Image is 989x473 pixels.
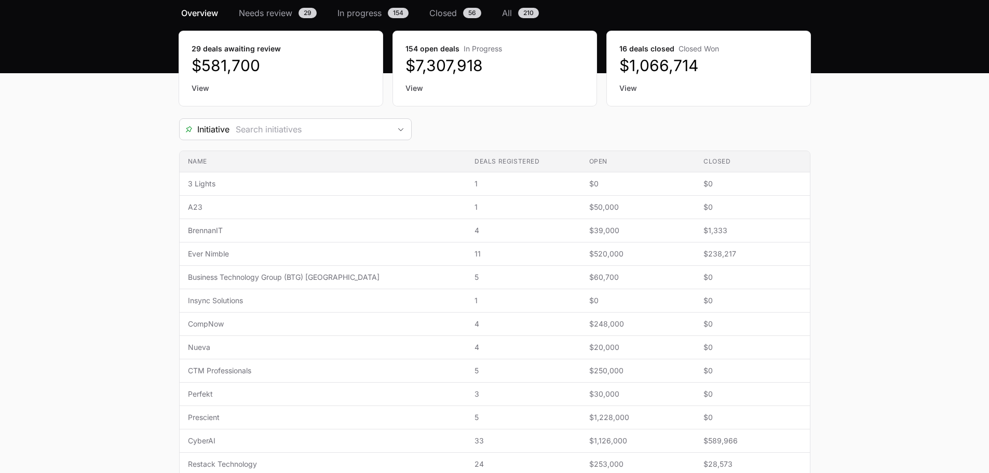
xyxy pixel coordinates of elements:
[695,151,810,172] th: Closed
[475,389,572,399] span: 3
[475,459,572,469] span: 24
[589,249,687,259] span: $520,000
[475,202,572,212] span: 1
[405,83,584,93] a: View
[475,436,572,446] span: 33
[229,119,390,140] input: Search initiatives
[466,151,580,172] th: Deals registered
[589,436,687,446] span: $1,126,000
[581,151,695,172] th: Open
[390,119,411,140] div: Open
[337,7,382,19] span: In progress
[237,7,319,19] a: Needs review29
[429,7,457,19] span: Closed
[188,436,458,446] span: CyberAI
[335,7,411,19] a: In progress154
[475,225,572,236] span: 4
[475,412,572,423] span: 5
[427,7,483,19] a: Closed56
[589,225,687,236] span: $39,000
[188,179,458,189] span: 3 Lights
[703,225,802,236] span: $1,333
[589,459,687,469] span: $253,000
[703,202,802,212] span: $0
[405,56,584,75] dd: $7,307,918
[703,295,802,306] span: $0
[188,319,458,329] span: CompNow
[500,7,541,19] a: All210
[619,56,798,75] dd: $1,066,714
[475,249,572,259] span: 11
[239,7,292,19] span: Needs review
[589,366,687,376] span: $250,000
[180,123,229,136] span: Initiative
[188,342,458,353] span: Nueva
[188,295,458,306] span: Insync Solutions
[475,179,572,189] span: 1
[475,272,572,282] span: 5
[188,225,458,236] span: BrennanIT
[188,459,458,469] span: Restack Technology
[703,436,802,446] span: $589,966
[589,342,687,353] span: $20,000
[703,272,802,282] span: $0
[180,151,467,172] th: Name
[192,56,370,75] dd: $581,700
[475,366,572,376] span: 5
[518,8,539,18] span: 210
[703,319,802,329] span: $0
[188,412,458,423] span: Prescient
[703,366,802,376] span: $0
[589,202,687,212] span: $50,000
[179,7,810,19] nav: Deals navigation
[475,342,572,353] span: 4
[502,7,512,19] span: All
[188,389,458,399] span: Perfekt
[181,7,218,19] span: Overview
[703,412,802,423] span: $0
[703,389,802,399] span: $0
[188,366,458,376] span: CTM Professionals
[589,295,687,306] span: $0
[589,179,687,189] span: $0
[703,459,802,469] span: $28,573
[679,44,719,53] span: Closed Won
[703,179,802,189] span: $0
[464,44,502,53] span: In Progress
[589,412,687,423] span: $1,228,000
[703,342,802,353] span: $0
[192,83,370,93] a: View
[589,389,687,399] span: $30,000
[589,319,687,329] span: $248,000
[188,272,458,282] span: Business Technology Group (BTG) [GEOGRAPHIC_DATA]
[188,202,458,212] span: A23
[179,7,220,19] a: Overview
[192,44,370,54] dt: 29 deals awaiting review
[619,44,798,54] dt: 16 deals closed
[388,8,409,18] span: 154
[475,295,572,306] span: 1
[619,83,798,93] a: View
[703,249,802,259] span: $238,217
[475,319,572,329] span: 4
[405,44,584,54] dt: 154 open deals
[188,249,458,259] span: Ever Nimble
[299,8,317,18] span: 29
[589,272,687,282] span: $60,700
[463,8,481,18] span: 56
